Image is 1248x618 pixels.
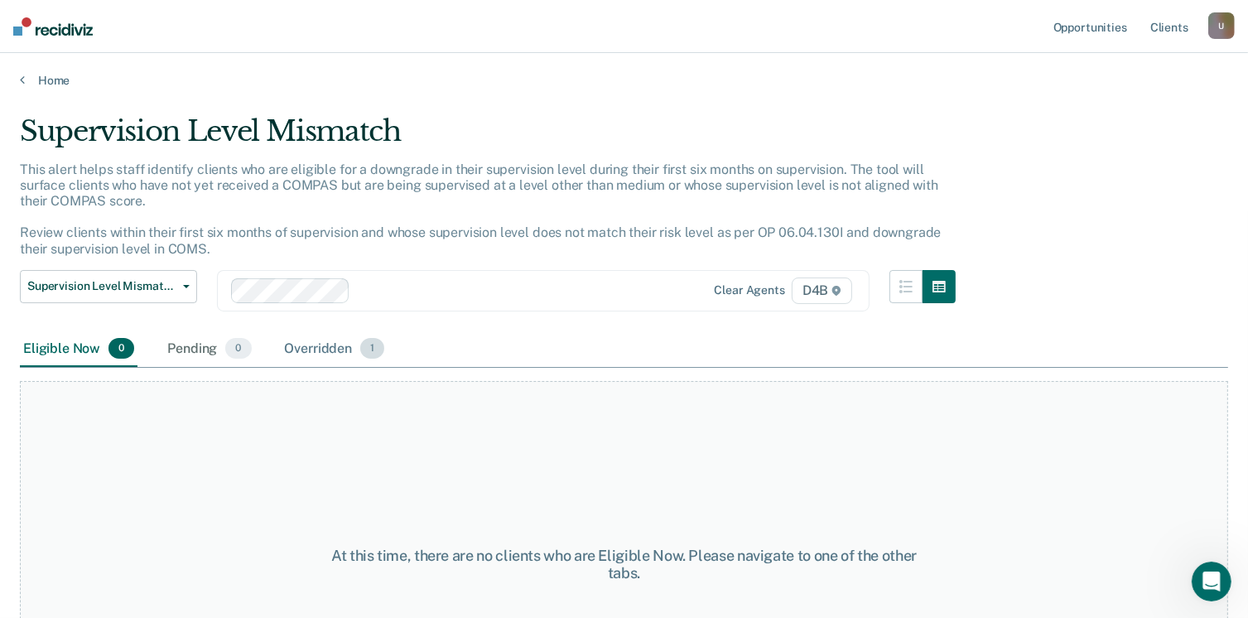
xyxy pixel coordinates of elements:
[27,279,176,293] span: Supervision Level Mismatch
[20,270,197,303] button: Supervision Level Mismatch
[20,73,1228,88] a: Home
[225,338,251,360] span: 0
[1208,12,1235,39] button: U
[20,331,137,368] div: Eligible Now0
[108,338,134,360] span: 0
[282,331,388,368] div: Overridden1
[792,278,852,304] span: D4B
[360,338,384,360] span: 1
[1192,562,1231,601] iframe: Intercom live chat
[322,547,926,582] div: At this time, there are no clients who are Eligible Now. Please navigate to one of the other tabs.
[13,17,93,36] img: Recidiviz
[20,114,956,162] div: Supervision Level Mismatch
[715,283,785,297] div: Clear agents
[164,331,254,368] div: Pending0
[20,162,941,257] p: This alert helps staff identify clients who are eligible for a downgrade in their supervision lev...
